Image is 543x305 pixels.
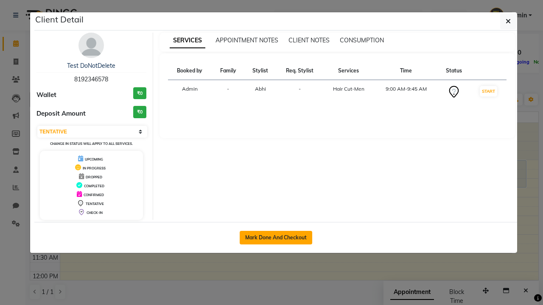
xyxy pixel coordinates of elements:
span: TENTATIVE [86,202,104,206]
button: Mark Done And Checkout [240,231,312,244]
div: Hair Cut-Men [328,85,369,93]
th: Req. Stylist [276,62,323,80]
th: Status [438,62,470,80]
span: Deposit Amount [36,109,86,119]
span: APPOINTMENT NOTES [216,36,278,44]
span: IN PROGRESS [83,166,106,170]
td: Admin [168,80,212,104]
td: 9:00 AM-9:45 AM [374,80,438,104]
h5: Client Detail [35,13,84,26]
span: UPCOMING [85,157,103,161]
span: SERVICES [170,33,205,48]
td: - [212,80,244,104]
span: CONFIRMED [84,193,104,197]
th: Booked by [168,62,212,80]
small: Change in status will apply to all services. [50,141,133,146]
th: Time [374,62,438,80]
span: CONSUMPTION [340,36,384,44]
h3: ₹0 [133,87,146,100]
span: CLIENT NOTES [288,36,330,44]
th: Stylist [244,62,276,80]
button: START [480,86,497,97]
span: 8192346578 [74,75,108,83]
th: Services [323,62,374,80]
span: CHECK-IN [87,211,103,215]
span: Wallet [36,90,56,100]
td: - [276,80,323,104]
span: Abhi [255,86,266,92]
h3: ₹0 [133,106,146,118]
span: COMPLETED [84,184,104,188]
img: avatar [78,33,104,58]
th: Family [212,62,244,80]
span: DROPPED [86,175,102,179]
a: Test DoNotDelete [67,62,115,69]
